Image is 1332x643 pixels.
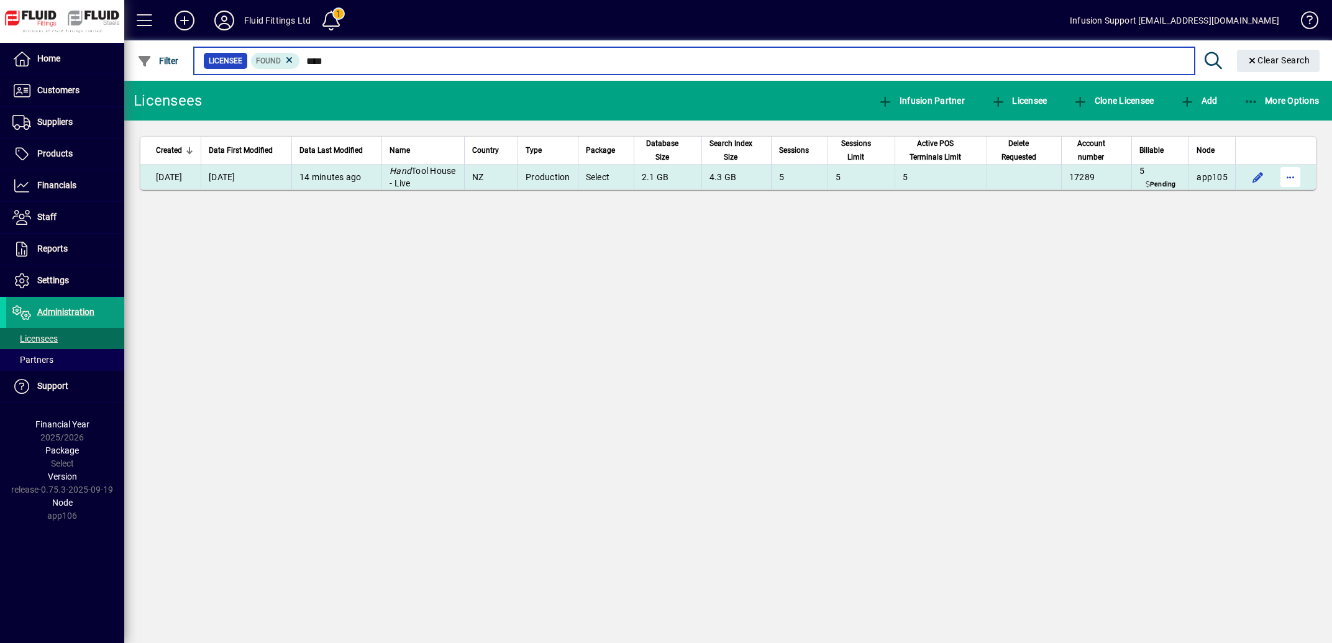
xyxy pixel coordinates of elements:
td: NZ [464,165,518,189]
div: Database Size [642,137,694,164]
div: Billable [1139,144,1181,157]
button: Add [165,9,204,32]
div: Type [526,144,570,157]
span: app105.prod.infusionbusinesssoftware.com [1197,172,1228,182]
span: Pending [1143,180,1178,189]
a: Licensees [6,328,124,349]
span: Created [156,144,182,157]
span: Staff [37,212,57,222]
span: Filter [137,56,179,66]
a: Products [6,139,124,170]
div: Data Last Modified [299,144,374,157]
span: Customers [37,85,80,95]
span: Settings [37,275,69,285]
span: Type [526,144,542,157]
button: Add [1177,89,1220,112]
span: Country [472,144,499,157]
span: Active POS Terminals Limit [903,137,968,164]
div: Node [1197,144,1228,157]
span: Sessions Limit [836,137,876,164]
a: Customers [6,75,124,106]
button: Profile [204,9,244,32]
span: Suppliers [37,117,73,127]
button: More Options [1241,89,1323,112]
a: Financials [6,170,124,201]
td: 14 minutes ago [291,165,381,189]
button: More options [1280,167,1300,187]
a: Staff [6,202,124,233]
button: Clear [1237,50,1320,72]
span: More Options [1244,96,1320,106]
td: 5 [771,165,828,189]
div: Fluid Fittings Ltd [244,11,311,30]
div: Licensees [134,91,202,111]
span: Clear Search [1247,55,1310,65]
span: Licensee [209,55,242,67]
div: Search Index Size [709,137,764,164]
a: Reports [6,234,124,265]
div: Country [472,144,510,157]
span: Tool House - Live [390,166,456,188]
span: Clone Licensee [1073,96,1154,106]
td: 17289 [1061,165,1132,189]
button: Filter [134,50,182,72]
div: Created [156,144,193,157]
span: Infusion Partner [878,96,965,106]
span: Support [37,381,68,391]
td: [DATE] [140,165,201,189]
span: Home [37,53,60,63]
span: Financials [37,180,76,190]
a: Support [6,371,124,402]
a: Settings [6,265,124,296]
a: Knowledge Base [1292,2,1316,43]
span: Search Index Size [709,137,752,164]
button: Infusion Partner [875,89,968,112]
span: Partners [12,355,53,365]
div: Sessions Limit [836,137,887,164]
span: Products [37,148,73,158]
span: Add [1180,96,1217,106]
div: Name [390,144,457,157]
span: Licensees [12,334,58,344]
div: Package [586,144,626,157]
span: Node [1197,144,1215,157]
button: Licensee [988,89,1051,112]
div: Data First Modified [209,144,284,157]
button: Clone Licensee [1070,89,1157,112]
span: Licensee [991,96,1047,106]
em: Hand [390,166,411,176]
span: Delete Requested [995,137,1042,164]
mat-chip: Found Status: Found [251,53,300,69]
span: Sessions [779,144,809,157]
div: Sessions [779,144,820,157]
td: 5 [828,165,895,189]
span: Package [45,445,79,455]
span: Version [48,472,77,481]
span: Data First Modified [209,144,273,157]
span: Reports [37,244,68,253]
td: Production [518,165,578,189]
div: Infusion Support [EMAIL_ADDRESS][DOMAIN_NAME] [1070,11,1279,30]
span: Billable [1139,144,1164,157]
span: Financial Year [35,419,89,429]
span: Name [390,144,410,157]
span: Database Size [642,137,683,164]
div: Active POS Terminals Limit [903,137,979,164]
a: Partners [6,349,124,370]
td: 4.3 GB [701,165,771,189]
a: Suppliers [6,107,124,138]
button: Edit [1248,167,1268,187]
span: Administration [37,307,94,317]
span: Package [586,144,615,157]
span: Account number [1069,137,1113,164]
div: Account number [1069,137,1124,164]
span: Data Last Modified [299,144,363,157]
td: Select [578,165,634,189]
div: Delete Requested [995,137,1053,164]
td: 2.1 GB [634,165,701,189]
td: 5 [1131,165,1188,189]
td: 5 [895,165,987,189]
a: Home [6,43,124,75]
span: Node [52,498,73,508]
td: [DATE] [201,165,291,189]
